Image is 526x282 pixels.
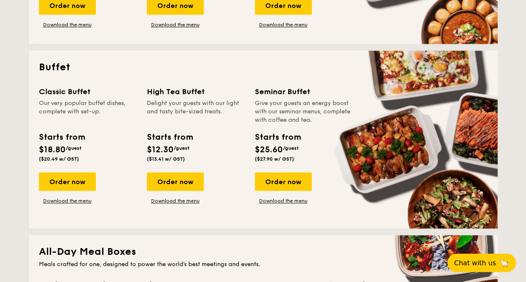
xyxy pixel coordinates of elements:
div: Order now [255,172,312,191]
span: /guest [66,145,82,151]
span: /guest [174,145,190,151]
span: $18.80 [39,145,66,155]
span: ($27.90 w/ GST) [255,156,294,162]
div: Give your guests an energy boost with our seminar menus, complete with coffee and tea. [255,99,353,124]
a: Download the menu [39,21,96,28]
div: Meals crafted for one, designed to power the world's best meetings and events. [39,260,488,269]
span: /guest [283,145,299,151]
div: Starts from [39,131,85,144]
span: Chat with us [454,259,496,267]
a: Download the menu [255,21,312,28]
div: Delight your guests with our light and tasty bite-sized treats. [147,99,245,124]
div: Starts from [255,131,300,144]
h2: Buffet [39,61,488,74]
div: Order now [147,172,204,191]
a: Download the menu [147,21,204,28]
span: ($20.49 w/ GST) [39,156,79,162]
a: Download the menu [39,197,96,204]
a: Download the menu [255,197,312,204]
div: Classic Buffet [39,86,137,97]
div: High Tea Buffet [147,86,245,97]
span: $25.60 [255,145,283,155]
button: Chat with us🦙 [447,254,516,272]
span: 🦙 [499,258,509,268]
h2: All-Day Meal Boxes [39,245,488,259]
span: ($13.41 w/ GST) [147,156,185,162]
div: Our very popular buffet dishes, complete with set-up. [39,99,137,124]
div: Starts from [147,131,192,144]
span: $12.30 [147,145,174,155]
a: Download the menu [147,197,204,204]
div: Order now [39,172,96,191]
div: Seminar Buffet [255,86,353,97]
